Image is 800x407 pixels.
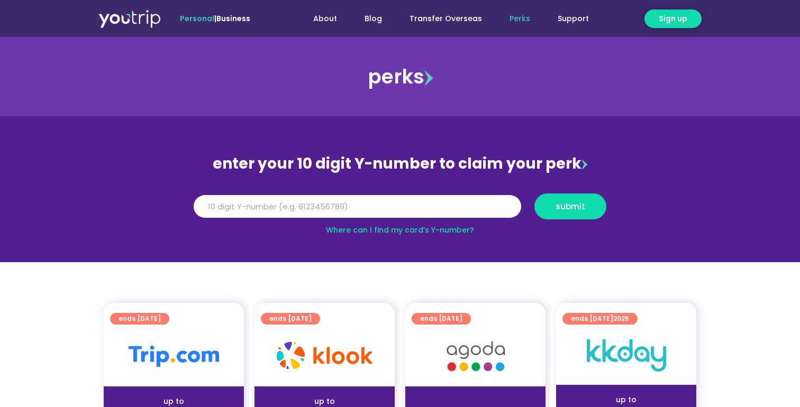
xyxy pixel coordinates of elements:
[279,9,603,29] nav: Menu
[194,193,606,227] form: Y Number
[556,202,585,210] span: submit
[110,313,169,325] a: ends [DATE]
[659,13,687,24] span: Sign up
[351,9,396,29] a: Blog
[396,9,496,29] a: Transfer Overseas
[263,396,386,407] div: up to
[180,13,214,24] span: Personal
[565,394,688,405] div: up to
[112,396,235,407] div: up to
[188,150,612,178] div: enter your 10 digit Y-number to claim your perk
[644,10,702,28] a: Sign up
[496,9,544,29] a: Perks
[269,313,312,325] span: ends [DATE]
[562,313,638,325] a: ends [DATE]2025
[534,193,606,219] button: submit
[216,13,250,24] a: Business
[412,313,471,325] a: ends [DATE]
[613,314,629,323] span: 2025
[299,9,351,29] a: About
[326,225,474,235] a: Where can I find my card’s Y-number?
[119,313,161,325] span: ends [DATE]
[261,313,320,325] a: ends [DATE]
[466,396,485,406] span: up to
[571,313,629,325] span: ends [DATE]
[420,313,462,325] span: ends [DATE]
[194,195,521,218] input: 10 digit Y-number (e.g. 8123456789)
[544,9,603,29] a: Support
[180,13,250,24] span: |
